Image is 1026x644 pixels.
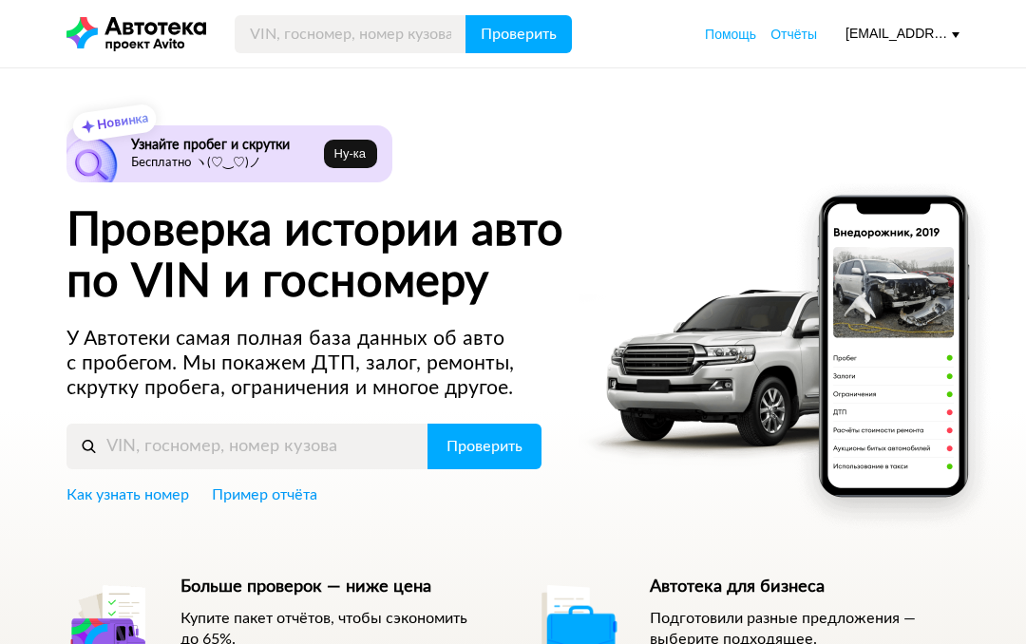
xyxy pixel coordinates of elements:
[66,327,543,401] p: У Автотеки самая полная база данных об авто с пробегом. Мы покажем ДТП, залог, ремонты, скрутку п...
[770,27,817,42] span: Отчёты
[131,156,316,171] p: Бесплатно ヽ(♡‿♡)ノ
[845,25,959,43] div: [EMAIL_ADDRESS][DOMAIN_NAME]
[97,112,149,132] strong: Новинка
[650,577,960,597] h5: Автотека для бизнеса
[465,15,572,53] button: Проверить
[705,25,756,44] a: Помощь
[66,424,428,469] input: VIN, госномер, номер кузова
[212,484,317,505] a: Пример отчёта
[235,15,466,53] input: VIN, госномер, номер кузова
[427,424,541,469] button: Проверить
[131,137,316,154] h6: Узнайте пробег и скрутки
[446,439,522,454] span: Проверить
[66,205,634,308] h1: Проверка истории авто по VIN и госномеру
[334,146,366,161] span: Ну‑ка
[481,27,557,42] span: Проверить
[66,484,189,505] a: Как узнать номер
[180,577,491,597] h5: Больше проверок — ниже цена
[770,25,817,44] a: Отчёты
[705,27,756,42] span: Помощь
